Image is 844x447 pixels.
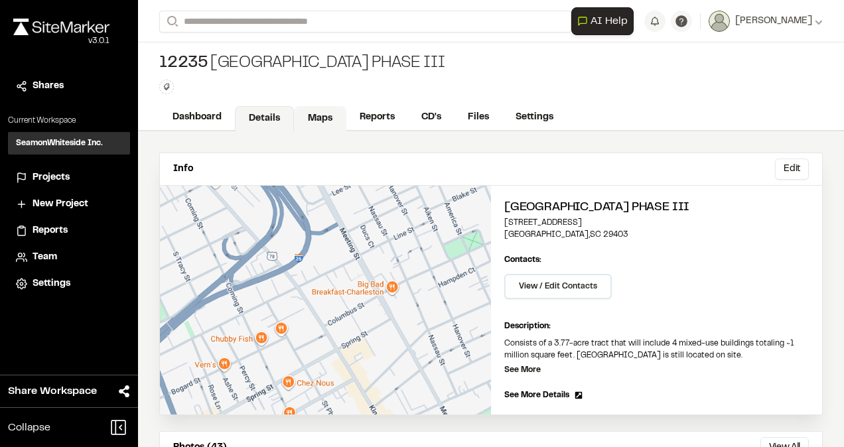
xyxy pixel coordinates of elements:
a: Reports [16,223,122,238]
span: [PERSON_NAME] [735,14,812,29]
div: [GEOGRAPHIC_DATA] Phase III [159,53,445,74]
button: [PERSON_NAME] [709,11,823,32]
p: Contacts: [504,254,541,266]
span: New Project [33,197,88,212]
span: Reports [33,223,68,238]
span: 12235 [159,53,208,74]
div: Oh geez...please don't... [13,35,109,47]
h2: [GEOGRAPHIC_DATA] Phase III [504,199,809,217]
button: View / Edit Contacts [504,274,612,299]
img: rebrand.png [13,19,109,35]
a: Shares [16,79,122,94]
a: Files [455,105,502,130]
a: Settings [502,105,567,130]
button: Search [159,11,183,32]
a: New Project [16,197,122,212]
span: Collapse [8,420,50,436]
h3: SeamonWhiteside Inc. [16,137,103,149]
img: User [709,11,730,32]
div: Open AI Assistant [571,7,639,35]
a: Projects [16,170,122,185]
p: Description: [504,320,809,332]
span: Team [33,250,57,265]
button: Open AI Assistant [571,7,634,35]
a: Details [235,106,294,131]
a: Dashboard [159,105,235,130]
p: Current Workspace [8,115,130,127]
span: Projects [33,170,70,185]
a: CD's [408,105,455,130]
a: Maps [294,106,346,131]
p: Info [173,162,193,176]
span: Settings [33,277,70,291]
span: See More Details [504,389,569,401]
span: AI Help [591,13,628,29]
p: See More [504,364,541,376]
a: Team [16,250,122,265]
p: [STREET_ADDRESS] [504,217,809,229]
span: Share Workspace [8,383,97,399]
p: [GEOGRAPHIC_DATA] , SC 29403 [504,229,809,241]
p: Consists of a 3.77-acre tract that will include 4 mixed-use buildings totaling ~1 million square ... [504,338,809,361]
a: Settings [16,277,122,291]
button: Edit [775,159,809,180]
span: Shares [33,79,64,94]
a: Reports [346,105,408,130]
button: Edit Tags [159,80,174,94]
